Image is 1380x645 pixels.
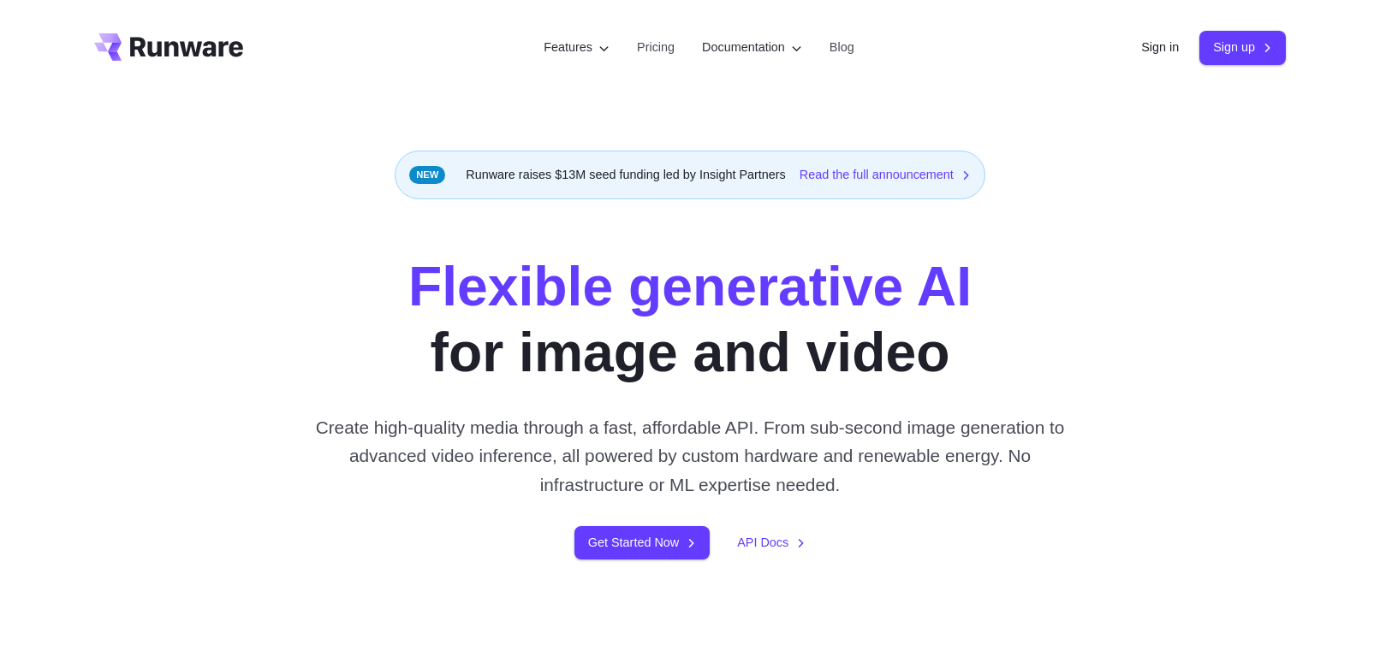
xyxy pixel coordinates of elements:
a: Pricing [637,38,675,57]
a: Sign up [1199,31,1286,64]
label: Features [544,38,610,57]
p: Create high-quality media through a fast, affordable API. From sub-second image generation to adv... [309,413,1072,499]
a: API Docs [737,533,806,553]
label: Documentation [702,38,802,57]
h1: for image and video [408,254,972,386]
strong: Flexible generative AI [408,256,972,317]
a: Get Started Now [574,526,710,559]
a: Read the full announcement [800,165,971,185]
a: Blog [830,38,854,57]
a: Sign in [1141,38,1179,57]
a: Go to / [94,33,243,61]
div: Runware raises $13M seed funding led by Insight Partners [395,151,985,199]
